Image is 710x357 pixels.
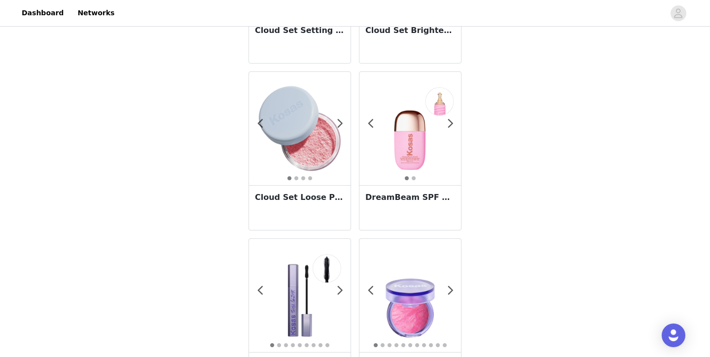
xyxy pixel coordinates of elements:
button: 8 [422,343,426,348]
button: 1 [373,343,378,348]
button: 3 [301,176,306,181]
h3: Cloud Set Setting Powder [255,25,345,36]
button: 2 [380,343,385,348]
button: 2 [294,176,299,181]
button: 4 [394,343,399,348]
div: Open Intercom Messenger [662,324,685,347]
button: 1 [270,343,275,348]
a: Dashboard [16,2,70,24]
button: 6 [408,343,413,348]
button: 4 [290,343,295,348]
button: 9 [325,343,330,348]
button: 3 [387,343,392,348]
button: 5 [401,343,406,348]
div: avatar [674,5,683,21]
h3: DreamBeam SPF 40 PA++++ [365,192,455,203]
button: 6 [304,343,309,348]
h3: Cloud Set Brightening Powder [365,25,455,36]
button: 7 [311,343,316,348]
button: 4 [308,176,313,181]
button: 2 [411,176,416,181]
button: 1 [287,176,292,181]
button: 3 [284,343,288,348]
button: 9 [428,343,433,348]
h3: Cloud Set Loose Powder [255,192,345,203]
button: 11 [442,343,447,348]
button: 2 [277,343,282,348]
button: 8 [318,343,323,348]
button: 7 [415,343,420,348]
button: 5 [297,343,302,348]
a: Networks [71,2,120,24]
button: 10 [435,343,440,348]
button: 1 [404,176,409,181]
